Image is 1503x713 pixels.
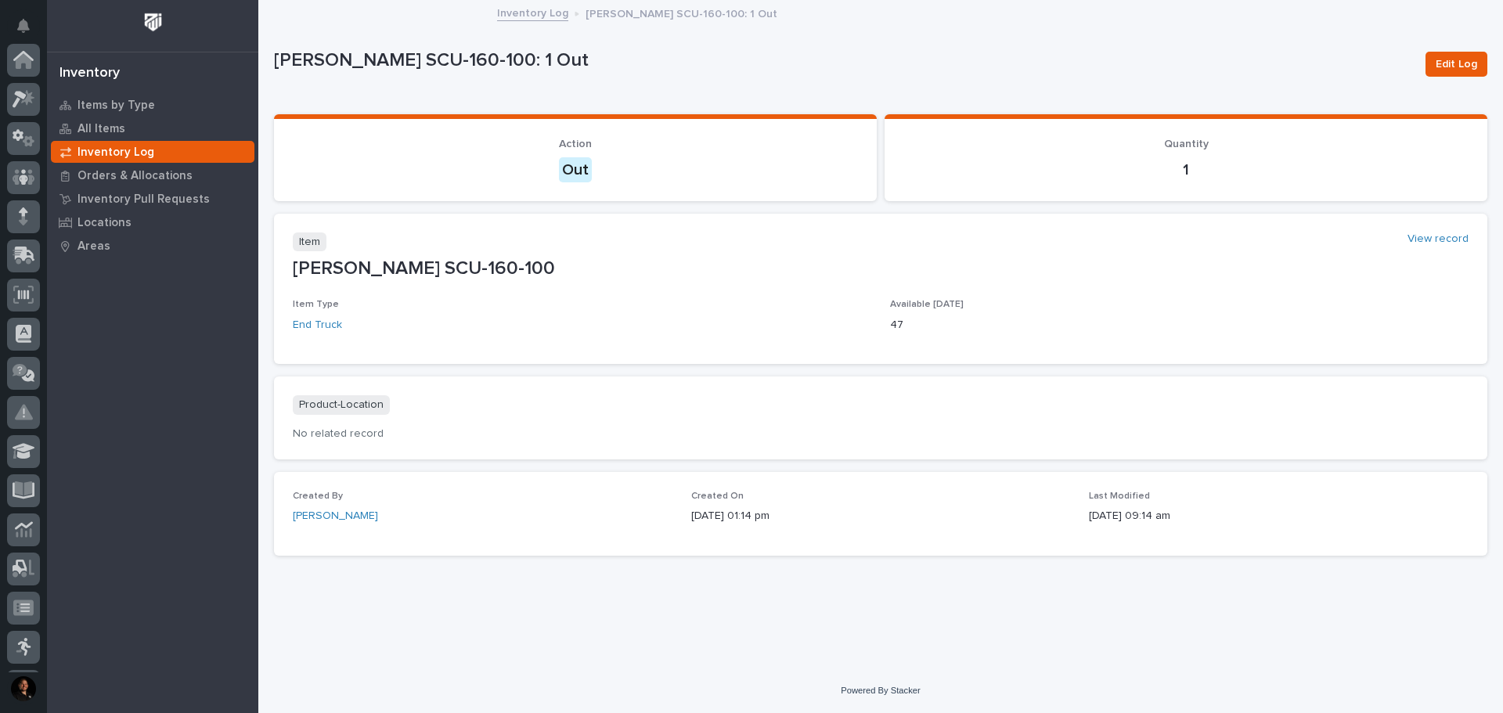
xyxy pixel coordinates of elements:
[59,65,120,82] div: Inventory
[293,257,1469,280] p: [PERSON_NAME] SCU-160-100
[274,49,1413,72] p: [PERSON_NAME] SCU-160-100: 1 Out
[1436,56,1477,72] span: Edit Log
[47,211,258,234] a: Locations
[691,492,744,501] span: Created On
[293,427,1469,441] p: No related record
[691,508,1071,524] p: [DATE] 01:14 pm
[1164,139,1209,149] span: Quantity
[47,117,258,140] a: All Items
[47,234,258,257] a: Areas
[1089,508,1469,524] p: [DATE] 09:14 am
[1426,52,1487,77] button: Edit Log
[841,686,920,695] a: Powered By Stacker
[77,169,193,183] p: Orders & Allocations
[1089,492,1150,501] span: Last Modified
[47,187,258,211] a: Inventory Pull Requests
[903,160,1469,179] p: 1
[890,300,964,309] span: Available [DATE]
[1407,232,1469,246] a: View record
[77,239,110,254] p: Areas
[293,508,378,524] a: [PERSON_NAME]
[77,99,155,113] p: Items by Type
[559,157,592,182] div: Out
[7,672,40,705] button: users-avatar
[586,4,777,21] p: [PERSON_NAME] SCU-160-100: 1 Out
[77,216,132,230] p: Locations
[293,300,339,309] span: Item Type
[77,193,210,207] p: Inventory Pull Requests
[293,232,326,252] p: Item
[559,139,592,149] span: Action
[47,164,258,187] a: Orders & Allocations
[890,317,1469,333] p: 47
[293,395,390,415] p: Product-Location
[20,19,40,44] div: Notifications
[293,317,342,333] a: End Truck
[47,93,258,117] a: Items by Type
[139,8,168,37] img: Workspace Logo
[77,146,154,160] p: Inventory Log
[497,3,568,21] a: Inventory Log
[47,140,258,164] a: Inventory Log
[293,492,343,501] span: Created By
[7,9,40,42] button: Notifications
[77,122,125,136] p: All Items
